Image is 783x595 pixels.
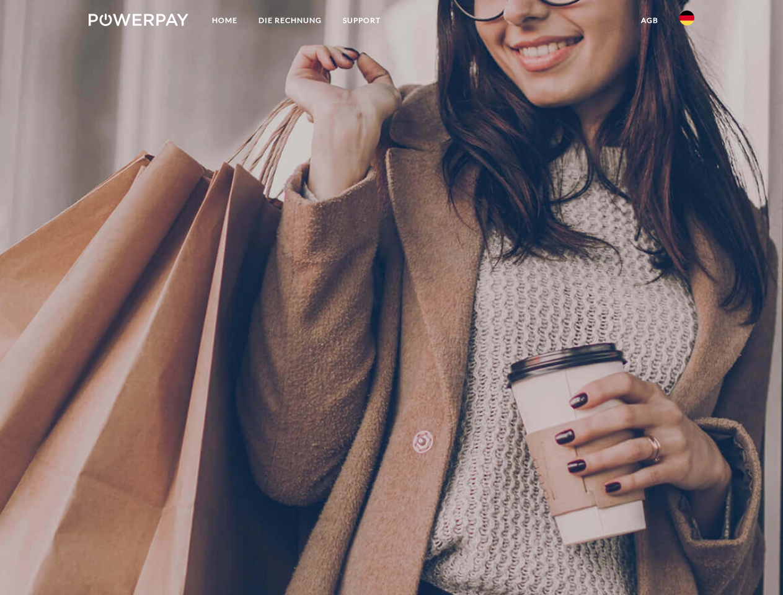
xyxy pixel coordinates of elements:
[630,9,669,32] a: agb
[201,9,248,32] a: Home
[248,9,332,32] a: DIE RECHNUNG
[679,11,694,25] img: de
[332,9,391,32] a: SUPPORT
[89,14,188,26] img: logo-powerpay-white.svg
